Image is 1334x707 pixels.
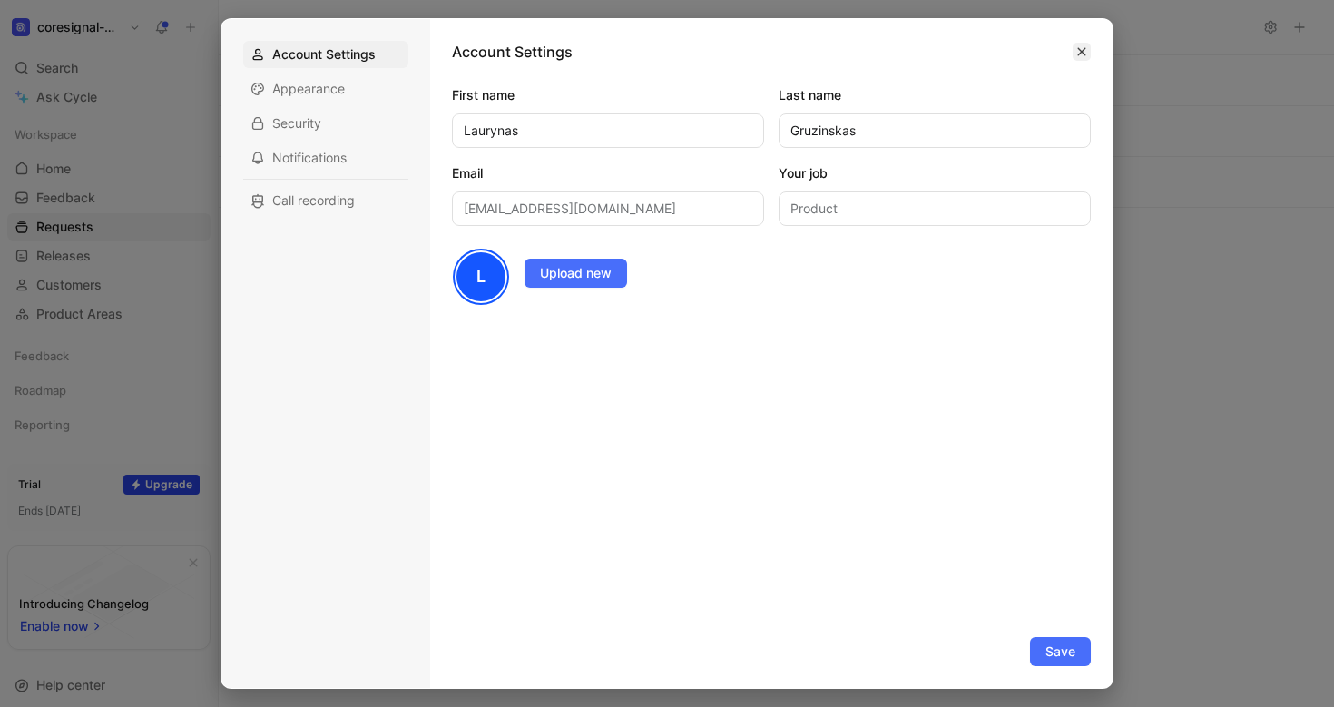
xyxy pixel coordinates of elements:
label: Your job [779,162,1091,184]
div: Appearance [243,75,408,103]
h1: Account Settings [452,41,573,63]
button: Save [1030,637,1091,666]
div: Security [243,110,408,137]
label: Email [452,162,764,184]
span: Upload new [540,262,612,284]
span: Security [272,114,321,133]
span: Account Settings [272,45,376,64]
label: First name [452,84,764,106]
span: Call recording [272,191,355,210]
span: Appearance [272,80,345,98]
span: Notifications [272,149,347,167]
span: Save [1045,641,1075,663]
button: Upload new [525,259,627,288]
div: Notifications [243,144,408,172]
div: L [455,250,507,303]
label: Last name [779,84,1091,106]
div: Account Settings [243,41,408,68]
div: Call recording [243,187,408,214]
